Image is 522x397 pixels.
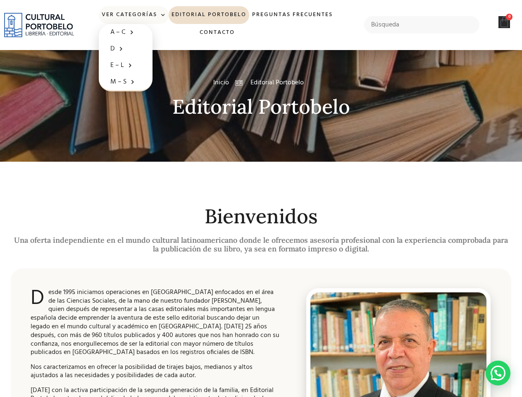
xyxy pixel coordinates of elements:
p: esde 1995 iniciamos operaciones en [GEOGRAPHIC_DATA] enfocados en el área de las Ciencias Sociale... [31,288,280,357]
h2: Una oferta independiente en el mundo cultural latinoamericano donde le ofrecemos asesoría profesi... [11,236,511,254]
a: D [99,41,153,57]
span: D [31,288,44,309]
a: M – S [99,74,153,90]
span: 0 [506,14,512,20]
ul: Ver Categorías [99,24,153,91]
p: Nos caracterizamos en ofrecer la posibilidad de tirajes bajos, medianos y altos ajustados a las n... [31,363,280,380]
input: Búsqueda [364,16,479,33]
span: Editorial Portobelo [248,78,304,88]
h2: Bienvenidos [11,206,511,227]
a: Contacto [197,24,238,42]
a: Editorial Portobelo [169,6,249,24]
a: E – L [99,57,153,74]
a: Ver Categorías [99,6,169,24]
a: 0 [498,16,510,28]
h2: Editorial Portobelo [11,96,511,118]
a: A – C [99,24,153,41]
a: Inicio [213,78,229,88]
a: Preguntas frecuentes [249,6,336,24]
